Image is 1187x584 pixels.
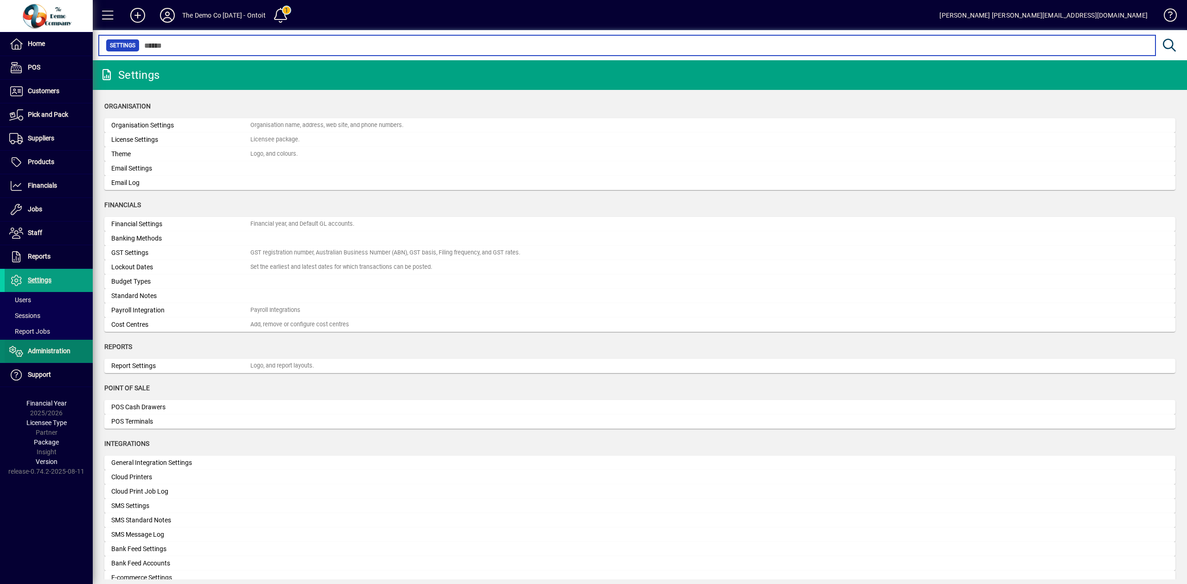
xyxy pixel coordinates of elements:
a: Staff [5,222,93,245]
a: Cloud Print Job Log [104,484,1175,499]
div: Logo, and colours. [250,150,298,159]
span: Support [28,371,51,378]
a: Cost CentresAdd, remove or configure cost centres [104,317,1175,332]
div: GST Settings [111,248,250,258]
span: Licensee Type [26,419,67,426]
a: POS [5,56,93,79]
a: Knowledge Base [1157,2,1175,32]
a: Home [5,32,93,56]
a: Support [5,363,93,387]
div: General Integration Settings [111,458,250,468]
div: Licensee package. [250,135,300,144]
div: SMS Standard Notes [111,515,250,525]
a: Products [5,151,93,174]
span: Integrations [104,440,149,447]
a: Payroll IntegrationPayroll Integrations [104,303,1175,317]
div: Banking Methods [111,234,250,243]
span: Suppliers [28,134,54,142]
a: Banking Methods [104,231,1175,246]
div: Email Log [111,178,250,188]
span: Jobs [28,205,42,213]
div: Settings [100,68,160,83]
span: Users [9,296,31,304]
div: Add, remove or configure cost centres [250,320,349,329]
div: Set the earliest and latest dates for which transactions can be posted. [250,263,432,272]
a: Suppliers [5,127,93,150]
div: Standard Notes [111,291,250,301]
a: Jobs [5,198,93,221]
div: Cost Centres [111,320,250,330]
div: Cloud Printers [111,472,250,482]
button: Profile [153,7,182,24]
span: Administration [28,347,70,355]
a: License SettingsLicensee package. [104,133,1175,147]
span: Organisation [104,102,151,110]
div: Bank Feed Accounts [111,559,250,568]
div: Payroll Integrations [250,306,300,315]
div: Payroll Integration [111,305,250,315]
a: Email Settings [104,161,1175,176]
a: Sessions [5,308,93,324]
div: The Demo Co [DATE] - Ontoit [182,8,266,23]
span: Products [28,158,54,165]
a: Organisation SettingsOrganisation name, address, web site, and phone numbers. [104,118,1175,133]
div: SMS Message Log [111,530,250,540]
div: GST registration number, Australian Business Number (ABN), GST basis, Filing frequency, and GST r... [250,248,520,257]
a: Lockout DatesSet the earliest and latest dates for which transactions can be posted. [104,260,1175,274]
a: Bank Feed Settings [104,542,1175,556]
span: Point of Sale [104,384,150,392]
a: Reports [5,245,93,268]
a: Pick and Pack [5,103,93,127]
div: Organisation Settings [111,121,250,130]
div: Email Settings [111,164,250,173]
span: Financial Year [26,400,67,407]
div: [PERSON_NAME] [PERSON_NAME][EMAIL_ADDRESS][DOMAIN_NAME] [939,8,1148,23]
span: POS [28,63,40,71]
span: Financials [28,182,57,189]
a: Customers [5,80,93,103]
span: Sessions [9,312,40,319]
a: Email Log [104,176,1175,190]
span: Reports [104,343,132,350]
a: POS Terminals [104,414,1175,429]
a: POS Cash Drawers [104,400,1175,414]
span: Package [34,438,59,446]
div: Cloud Print Job Log [111,487,250,496]
div: E-commerce Settings [111,573,250,583]
a: General Integration Settings [104,456,1175,470]
a: Bank Feed Accounts [104,556,1175,571]
span: Home [28,40,45,47]
a: SMS Message Log [104,527,1175,542]
a: Report Jobs [5,324,93,339]
span: Settings [28,276,51,284]
a: GST SettingsGST registration number, Australian Business Number (ABN), GST basis, Filing frequenc... [104,246,1175,260]
a: Cloud Printers [104,470,1175,484]
span: Settings [110,41,135,50]
div: Organisation name, address, web site, and phone numbers. [250,121,403,130]
a: SMS Standard Notes [104,513,1175,527]
a: Financials [5,174,93,197]
div: Report Settings [111,361,250,371]
div: License Settings [111,135,250,145]
span: Version [36,458,57,465]
a: Administration [5,340,93,363]
div: Budget Types [111,277,250,286]
span: Staff [28,229,42,236]
a: ThemeLogo, and colours. [104,147,1175,161]
div: POS Cash Drawers [111,402,250,412]
div: Logo, and report layouts. [250,362,314,370]
span: Reports [28,253,51,260]
div: Theme [111,149,250,159]
span: Pick and Pack [28,111,68,118]
div: Lockout Dates [111,262,250,272]
div: POS Terminals [111,417,250,426]
a: Standard Notes [104,289,1175,303]
a: Users [5,292,93,308]
a: Financial SettingsFinancial year, and Default GL accounts. [104,217,1175,231]
a: Budget Types [104,274,1175,289]
div: SMS Settings [111,501,250,511]
span: Financials [104,201,141,209]
div: Bank Feed Settings [111,544,250,554]
span: Report Jobs [9,328,50,335]
div: Financial year, and Default GL accounts. [250,220,354,229]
